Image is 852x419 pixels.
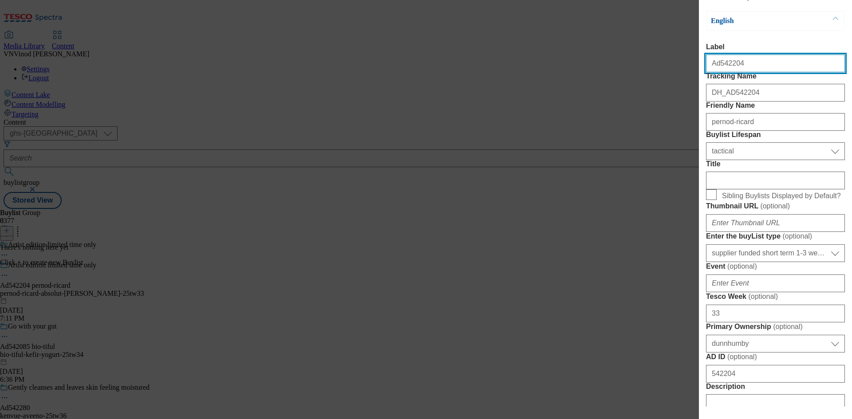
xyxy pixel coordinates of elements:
p: English [711,16,804,25]
input: Enter Title [706,172,845,189]
span: Sibling Buylists Displayed by Default? [722,192,841,200]
label: Buylist Lifespan [706,131,845,139]
input: Enter Tesco Week [706,305,845,322]
label: Title [706,160,845,168]
span: ( optional ) [782,232,812,240]
input: Enter Label [706,55,845,72]
input: Enter AD ID [706,365,845,383]
input: Enter Description [706,394,845,412]
label: AD ID [706,352,845,361]
input: Enter Thumbnail URL [706,214,845,232]
span: ( optional ) [727,353,757,360]
input: Enter Event [706,274,845,292]
label: Primary Ownership [706,322,845,331]
label: Tesco Week [706,292,845,301]
input: Enter Friendly Name [706,113,845,131]
label: Friendly Name [706,102,845,110]
label: Label [706,43,845,51]
span: ( optional ) [773,323,803,330]
span: ( optional ) [748,293,778,300]
label: Tracking Name [706,72,845,80]
input: Enter Tracking Name [706,84,845,102]
span: ( optional ) [727,262,757,270]
label: Description [706,383,845,391]
label: Enter the buyList type [706,232,845,241]
span: ( optional ) [760,202,790,210]
label: Thumbnail URL [706,202,845,211]
label: Event [706,262,845,271]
